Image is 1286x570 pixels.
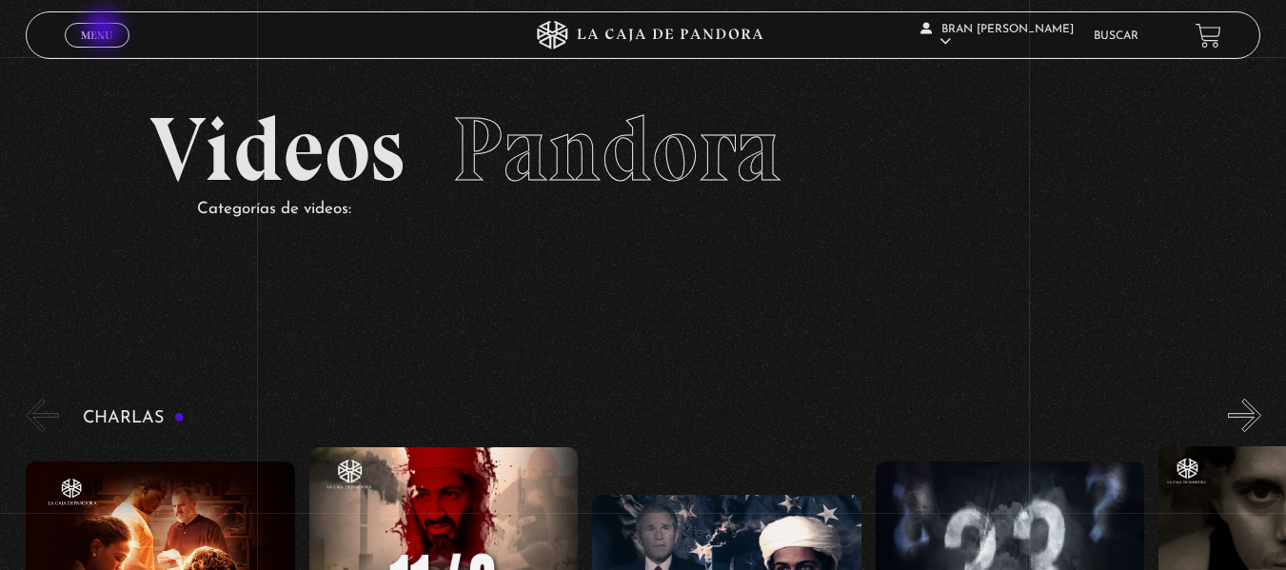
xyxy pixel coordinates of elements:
span: Pandora [452,95,781,204]
p: Categorías de videos: [197,195,1138,225]
span: Menu [81,29,112,41]
button: Next [1228,399,1261,432]
h2: Videos [149,105,1138,195]
span: Bran [PERSON_NAME] [920,24,1074,48]
button: Previous [26,399,59,432]
a: Buscar [1094,30,1138,42]
a: View your shopping cart [1196,22,1221,48]
h3: Charlas [83,409,185,427]
span: Cerrar [74,46,119,59]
